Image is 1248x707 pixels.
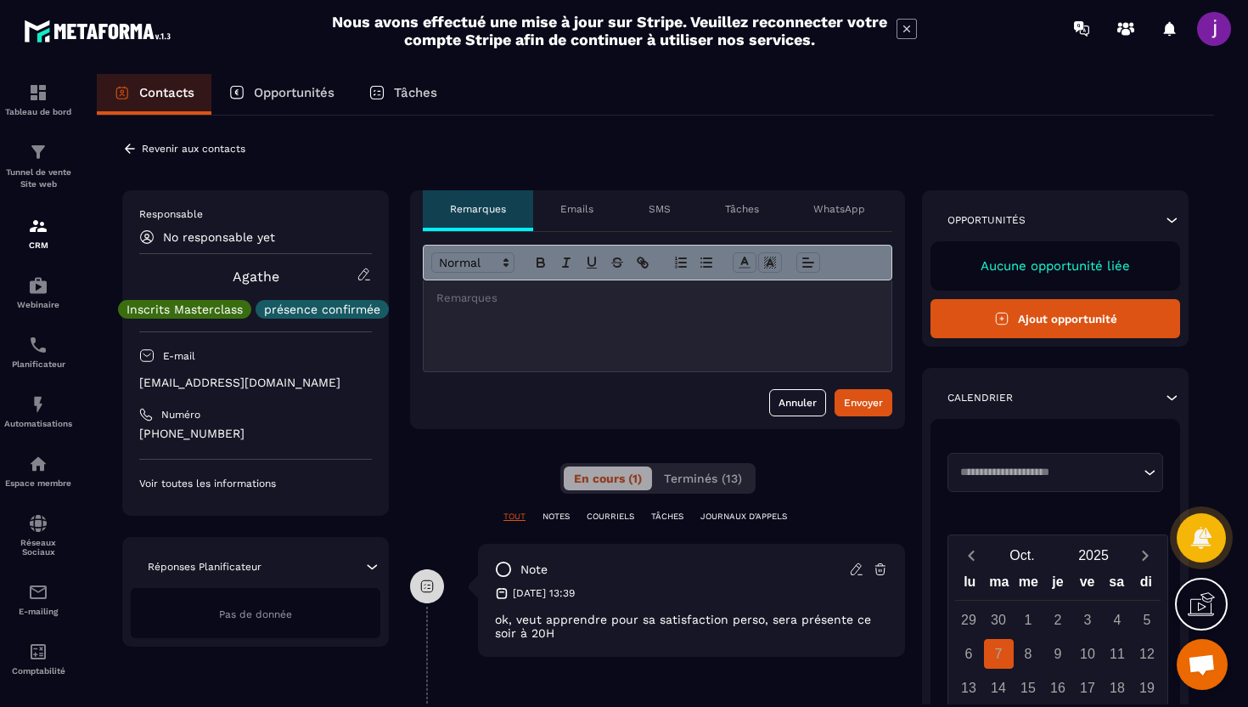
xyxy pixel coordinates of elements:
[28,216,48,236] img: formation
[4,107,72,116] p: Tableau de bord
[4,629,72,688] a: accountantaccountantComptabilité
[1043,605,1073,635] div: 2
[984,673,1014,703] div: 14
[947,258,1163,274] p: Aucune opportunité liée
[955,570,985,600] div: lu
[520,562,548,578] p: note
[587,511,634,523] p: COURRIELS
[4,478,72,488] p: Espace membre
[1014,639,1043,669] div: 8
[1014,673,1043,703] div: 15
[139,85,194,100] p: Contacts
[1103,673,1133,703] div: 18
[28,82,48,103] img: formation
[1043,639,1073,669] div: 9
[4,382,72,441] a: automationsautomationsAutomatisations
[564,467,652,490] button: En cours (1)
[4,70,72,129] a: formationformationTableau de bord
[148,560,261,574] p: Réponses Planificateur
[4,203,72,263] a: formationformationCRM
[4,419,72,428] p: Automatisations
[574,472,642,485] span: En cours (1)
[163,349,195,363] p: E-mail
[4,441,72,501] a: automationsautomationsEspace membre
[211,74,351,115] a: Opportunités
[664,472,742,485] span: Terminés (13)
[1072,570,1102,600] div: ve
[1102,570,1132,600] div: sa
[984,639,1014,669] div: 7
[560,202,593,216] p: Emails
[139,426,372,442] p: [PHONE_NUMBER]
[28,454,48,474] img: automations
[495,613,888,640] p: ok, veut apprendre pour sa satisfaction perso, sera présente ce soir à 20H
[1043,570,1073,600] div: je
[700,511,787,523] p: JOURNAUX D'APPELS
[24,15,177,47] img: logo
[1103,639,1133,669] div: 11
[1014,605,1043,635] div: 1
[139,375,372,391] p: [EMAIL_ADDRESS][DOMAIN_NAME]
[1133,605,1162,635] div: 5
[1131,570,1161,600] div: di
[4,359,72,369] p: Planificateur
[331,13,888,48] h2: Nous avons effectué une mise à jour sur Stripe. Veuillez reconnecter votre compte Stripe afin de ...
[1177,639,1228,690] div: Ouvrir le chat
[97,74,211,115] a: Contacts
[142,143,245,155] p: Revenir aux contacts
[984,605,1014,635] div: 30
[987,540,1058,570] button: Open months overlay
[28,394,48,415] img: automations
[4,167,72,190] p: Tunnel de vente Site web
[954,605,984,635] div: 29
[985,570,1015,600] div: ma
[4,607,72,616] p: E-mailing
[139,207,372,221] p: Responsable
[1103,605,1133,635] div: 4
[654,467,752,490] button: Terminés (13)
[4,666,72,676] p: Comptabilité
[844,394,883,411] div: Envoyer
[947,213,1026,227] p: Opportunités
[769,389,826,416] button: Annuler
[1043,673,1073,703] div: 16
[954,639,984,669] div: 6
[513,586,575,600] p: [DATE] 13:39
[28,142,48,162] img: formation
[4,263,72,322] a: automationsautomationsWebinaire
[503,511,526,523] p: TOUT
[126,303,243,315] p: Inscrits Masterclass
[28,513,48,534] img: social-network
[139,477,372,490] p: Voir toutes les informations
[954,673,984,703] div: 13
[651,511,683,523] p: TÂCHES
[649,202,671,216] p: SMS
[233,269,279,285] a: Agathe
[930,299,1180,338] button: Ajout opportunité
[28,335,48,355] img: scheduler
[219,608,292,620] span: Pas de donnée
[161,408,200,421] p: Numéro
[954,464,1139,481] input: Search for option
[835,389,892,416] button: Envoyer
[254,85,334,100] p: Opportunités
[163,230,275,244] p: No responsable yet
[542,511,570,523] p: NOTES
[1073,605,1103,635] div: 3
[947,391,1013,404] p: Calendrier
[264,303,380,315] p: présence confirmée
[28,642,48,662] img: accountant
[947,453,1163,492] div: Search for option
[4,322,72,382] a: schedulerschedulerPlanificateur
[4,129,72,203] a: formationformationTunnel de vente Site web
[28,582,48,602] img: email
[394,85,437,100] p: Tâches
[4,240,72,250] p: CRM
[1129,544,1161,567] button: Next month
[4,501,72,569] a: social-networksocial-networkRéseaux Sociaux
[4,300,72,309] p: Webinaire
[1133,673,1162,703] div: 19
[450,202,506,216] p: Remarques
[1073,673,1103,703] div: 17
[725,202,759,216] p: Tâches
